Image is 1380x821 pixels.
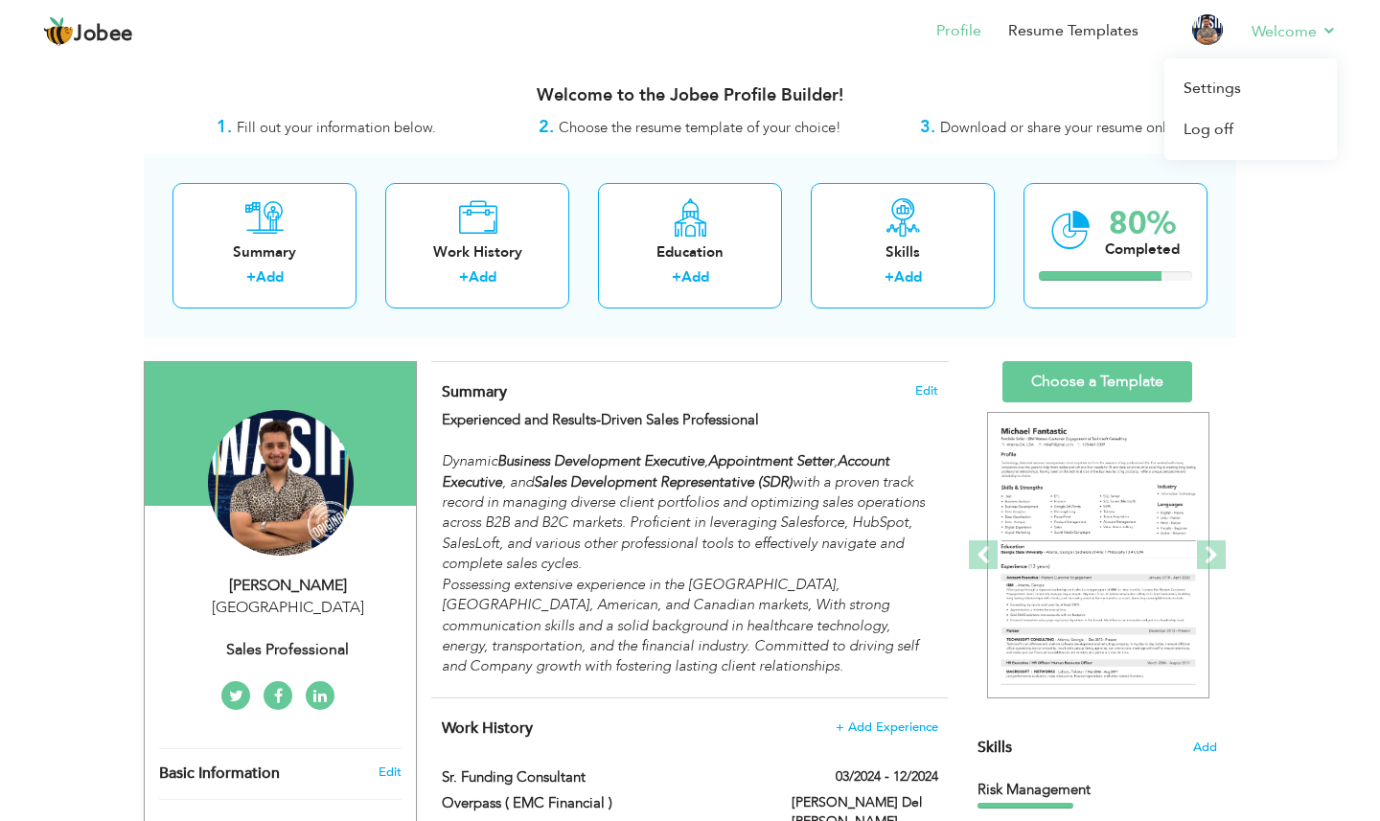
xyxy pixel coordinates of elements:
span: Jobee [74,24,133,45]
h4: This helps to show the companies you have worked for. [442,718,938,738]
div: 80% [1105,208,1180,239]
label: + [885,267,894,287]
a: Choose a Template [1002,361,1192,402]
span: Summary [442,381,507,402]
div: Sales Professional [159,639,416,661]
span: Skills [977,737,1012,758]
img: jobee.io [43,16,74,47]
div: [PERSON_NAME] [159,575,416,597]
a: Resume Templates [1008,20,1138,42]
span: Add [1193,739,1217,757]
img: Profile Img [1192,14,1223,45]
a: Settings [1164,68,1337,109]
strong: Appointment Setter [708,451,834,470]
div: [GEOGRAPHIC_DATA] [159,597,416,619]
div: Education [613,242,767,262]
div: Risk Management [977,780,1217,800]
span: Fill out your information below. [237,118,436,137]
strong: Business Development Executive [497,451,704,470]
img: Wasif Rehman [208,410,354,556]
a: Jobee [43,16,133,47]
a: Profile [936,20,981,42]
label: Sr. Funding Consultant [442,767,764,787]
label: 03/2024 - 12/2024 [836,767,938,787]
label: + [246,267,256,287]
span: + Add Experience [836,720,938,734]
strong: Sales Development Representative (SDR) [534,472,793,491]
a: Add [681,267,709,286]
div: Work History [401,242,554,262]
a: Edit [379,764,402,781]
label: + [672,267,681,287]
a: Welcome [1252,20,1337,43]
h4: Adding a summary is a quick and easy way to highlight your experience and interests. [442,382,938,401]
a: Add [256,267,284,286]
a: Log off [1164,109,1337,150]
div: Summary [188,242,341,262]
a: Add [894,267,922,286]
label: Overpass ( EMC Financial ) [442,793,764,813]
strong: 1. [217,115,232,139]
span: Choose the resume template of your choice! [559,118,841,137]
strong: 2. [539,115,554,139]
span: Basic Information [159,765,280,783]
div: Completed [1105,239,1180,260]
strong: Account Executive [442,451,889,490]
h3: Welcome to the Jobee Profile Builder! [144,86,1236,105]
div: Skills [826,242,979,262]
a: Add [469,267,496,286]
span: Edit [915,384,938,398]
span: Work History [442,718,533,739]
em: Dynamic , , , and with a proven track record in managing diverse client portfolios and optimizing... [442,451,925,675]
label: + [459,267,469,287]
strong: Experienced and Results-Driven Sales Professional [442,410,759,429]
strong: 3. [920,115,935,139]
span: Download or share your resume online. [940,118,1189,137]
